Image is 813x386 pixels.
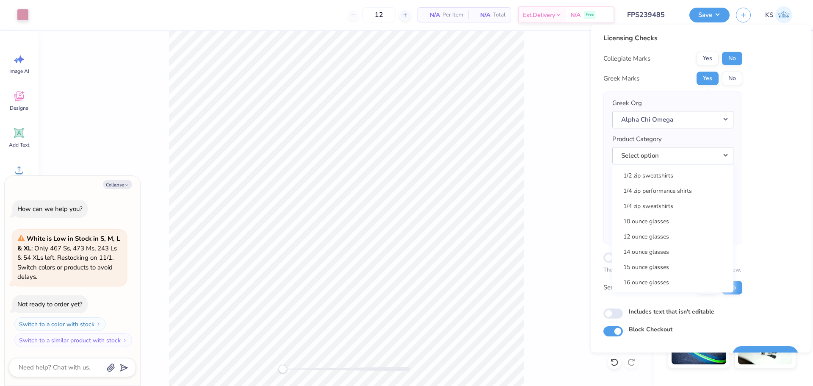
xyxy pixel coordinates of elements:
[722,281,742,294] button: No
[689,8,730,22] button: Save
[616,291,730,305] a: 20 ounce glasses
[17,205,83,213] div: How can we help you?
[697,72,719,85] button: Yes
[9,142,29,148] span: Add Text
[586,12,594,18] span: Free
[603,74,639,83] div: Greek Marks
[570,11,581,19] span: N/A
[616,184,730,198] a: 1/4 zip performance shirts
[612,165,733,292] div: Select option
[96,322,101,327] img: Switch to a color with stock
[603,266,742,275] p: The changes are too minor to warrant an Affinity review.
[629,325,672,334] label: Block Checkout
[621,6,683,23] input: Untitled Design
[722,72,742,85] button: No
[629,307,714,316] label: Includes text that isn't editable
[603,54,650,64] div: Collegiate Marks
[775,6,792,23] img: Kath Sales
[612,111,733,128] button: Alpha Chi Omega
[423,11,440,19] span: N/A
[493,11,506,19] span: Total
[122,338,127,343] img: Switch to a similar product with stock
[17,234,120,253] strong: White is Low in Stock in S, M, L & XL
[14,317,106,331] button: Switch to a color with stock
[14,333,132,347] button: Switch to a similar product with stock
[523,11,555,19] span: Est. Delivery
[473,11,490,19] span: N/A
[616,199,730,213] a: 1/4 zip sweatshirts
[442,11,463,19] span: Per Item
[616,230,730,244] a: 12 ounce glasses
[616,169,730,183] a: 1/2 zip sweatshirts
[10,105,28,111] span: Designs
[722,52,742,65] button: No
[603,33,742,43] div: Licensing Checks
[17,234,120,281] span: : Only 467 Ss, 473 Ms, 243 Ls & 54 XLs left. Restocking on 11/1. Switch colors or products to avo...
[733,346,798,364] button: Save
[612,147,733,164] button: Select option
[362,7,395,22] input: – –
[279,365,287,373] div: Accessibility label
[612,134,662,144] label: Product Category
[616,275,730,289] a: 16 ounce glasses
[103,180,132,189] button: Collapse
[616,214,730,228] a: 10 ounce glasses
[603,283,665,292] div: Send a Copy to Client
[697,52,719,65] button: Yes
[616,260,730,274] a: 15 ounce glasses
[616,245,730,259] a: 14 ounce glasses
[17,300,83,308] div: Not ready to order yet?
[612,98,642,108] label: Greek Org
[761,6,796,23] a: KS
[765,10,773,20] span: KS
[9,68,29,75] span: Image AI
[697,281,719,294] button: Yes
